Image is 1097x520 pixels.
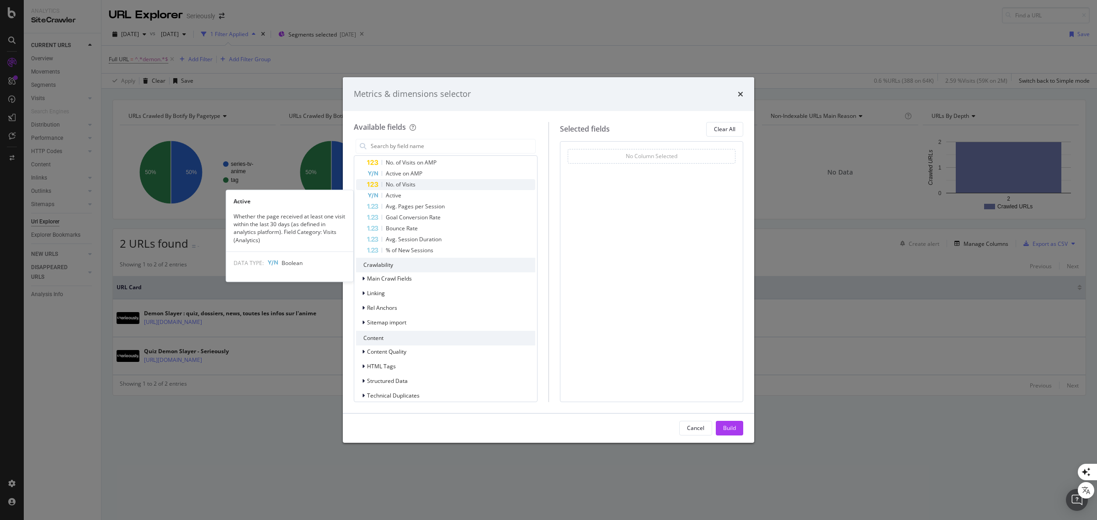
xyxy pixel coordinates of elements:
button: Cancel [679,421,712,435]
span: Bounce Rate [386,224,418,232]
span: Rel Anchors [367,304,397,312]
div: times [738,88,743,100]
div: Clear All [714,125,735,133]
span: Structured Data [367,377,408,385]
div: modal [343,77,754,443]
span: No. of Visits on AMP [386,159,437,166]
span: Active [386,191,401,199]
div: Open Intercom Messenger [1066,489,1088,511]
span: Technical Duplicates [367,392,420,399]
span: Goal Conversion Rate [386,213,441,221]
span: HTML Tags [367,362,396,370]
input: Search by field name [370,139,535,153]
button: Build [716,421,743,435]
div: Available fields [354,122,406,132]
div: Content [356,331,535,345]
span: Linking [367,289,385,297]
div: Build [723,424,736,432]
div: Selected fields [560,124,610,134]
span: % of New Sessions [386,246,433,254]
div: No Column Selected [626,152,677,160]
div: Metrics & dimensions selector [354,88,471,100]
div: Crawlability [356,258,535,272]
span: Sitemap import [367,318,406,326]
span: Content Quality [367,348,406,356]
span: Avg. Session Duration [386,235,442,243]
button: Clear All [706,122,743,137]
div: Whether the page received at least one visit within the last 30 days (as defined in analytics pla... [226,212,353,244]
div: Cancel [687,424,704,432]
span: Avg. Pages per Session [386,202,445,210]
span: Main Crawl Fields [367,275,412,282]
span: No. of Visits [386,180,415,188]
span: Active on AMP [386,170,422,177]
div: Active [226,197,353,205]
